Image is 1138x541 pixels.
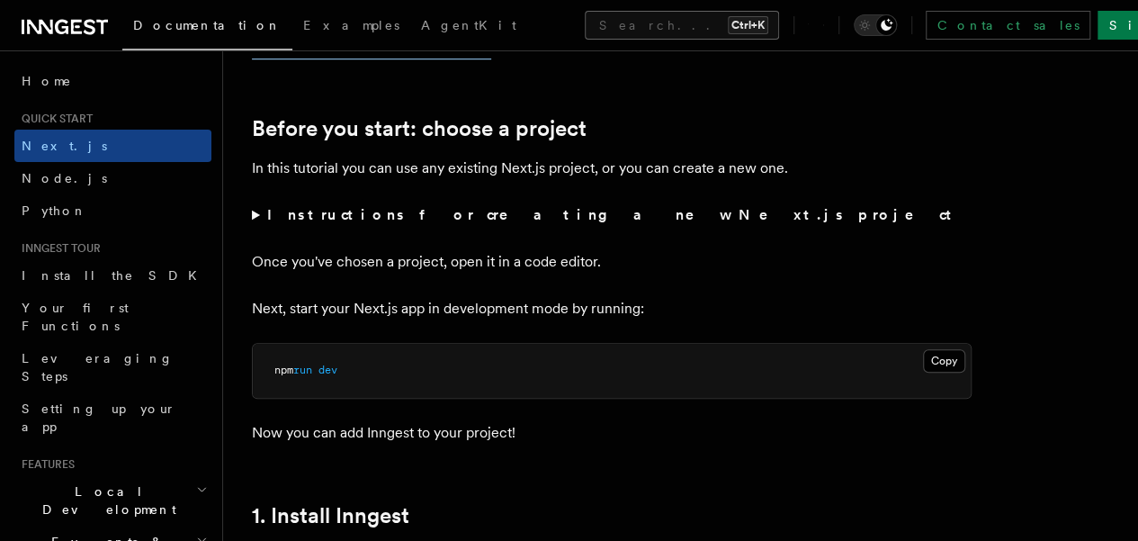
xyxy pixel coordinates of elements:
[14,482,196,518] span: Local Development
[410,5,527,49] a: AgentKit
[133,18,282,32] span: Documentation
[22,401,176,434] span: Setting up your app
[14,130,211,162] a: Next.js
[252,156,972,181] p: In this tutorial you can use any existing Next.js project, or you can create a new one.
[22,268,208,283] span: Install the SDK
[303,18,399,32] span: Examples
[14,457,75,472] span: Features
[728,16,768,34] kbd: Ctrl+K
[14,259,211,292] a: Install the SDK
[252,503,409,528] a: 1. Install Inngest
[926,11,1090,40] a: Contact sales
[22,301,129,333] span: Your first Functions
[252,296,972,321] p: Next, start your Next.js app in development mode by running:
[252,249,972,275] p: Once you've chosen a project, open it in a code editor.
[22,171,107,185] span: Node.js
[318,364,337,376] span: dev
[22,72,72,90] span: Home
[293,364,312,376] span: run
[14,112,93,126] span: Quick start
[585,11,779,40] button: Search...Ctrl+K
[22,139,107,153] span: Next.js
[252,203,972,228] summary: Instructions for creating a new Next.js project
[923,349,965,373] button: Copy
[292,5,410,49] a: Examples
[252,116,587,141] a: Before you start: choose a project
[421,18,516,32] span: AgentKit
[14,194,211,227] a: Python
[22,203,87,218] span: Python
[14,162,211,194] a: Node.js
[14,65,211,97] a: Home
[14,475,211,526] button: Local Development
[274,364,293,376] span: npm
[14,342,211,392] a: Leveraging Steps
[14,292,211,342] a: Your first Functions
[14,241,101,256] span: Inngest tour
[252,420,972,446] p: Now you can add Inngest to your project!
[267,206,959,223] strong: Instructions for creating a new Next.js project
[122,5,292,50] a: Documentation
[854,14,897,36] button: Toggle dark mode
[22,351,174,383] span: Leveraging Steps
[14,392,211,443] a: Setting up your app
